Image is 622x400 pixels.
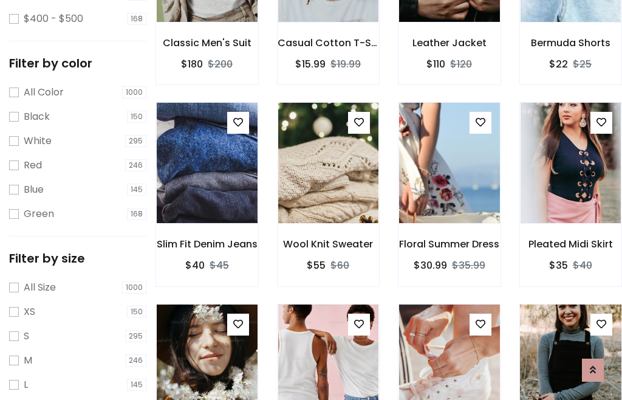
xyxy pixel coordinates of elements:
h6: Bermuda Shorts [520,37,622,49]
h6: Classic Men's Suit [156,37,258,49]
h6: Leather Jacket [398,37,501,49]
label: Red [24,158,42,173]
h6: $110 [426,58,445,70]
h5: Filter by color [9,56,146,71]
label: Blue [24,182,44,197]
h6: $35 [549,260,568,271]
label: Green [24,207,54,221]
span: 295 [125,330,146,342]
label: L [24,378,28,392]
h6: Pleated Midi Skirt [520,238,622,250]
label: All Color [24,85,64,100]
del: $200 [208,57,233,71]
h6: $15.99 [295,58,326,70]
span: 168 [127,208,146,220]
h6: $22 [549,58,568,70]
h6: Floral Summer Dress [398,238,501,250]
h6: $180 [181,58,203,70]
h6: Wool Knit Sweater [278,238,380,250]
h6: $30.99 [414,260,447,271]
del: $60 [330,258,349,272]
span: 150 [127,111,146,123]
span: 145 [127,184,146,196]
h5: Filter by size [9,251,146,266]
del: $19.99 [330,57,361,71]
del: $120 [450,57,472,71]
del: $40 [573,258,592,272]
h6: $40 [185,260,205,271]
label: $400 - $500 [24,12,83,26]
label: White [24,134,52,148]
h6: $55 [307,260,326,271]
label: XS [24,305,35,319]
span: 150 [127,306,146,318]
span: 246 [125,354,146,367]
span: 295 [125,135,146,147]
del: $45 [210,258,229,272]
h6: Casual Cotton T-Shirt [278,37,380,49]
label: M [24,353,32,368]
span: 1000 [122,281,146,294]
span: 168 [127,13,146,25]
h6: Slim Fit Denim Jeans [156,238,258,250]
label: All Size [24,280,56,295]
span: 145 [127,379,146,391]
label: S [24,329,29,343]
label: Black [24,109,50,124]
del: $35.99 [452,258,485,272]
span: 246 [125,159,146,171]
span: 1000 [122,86,146,98]
del: $25 [573,57,592,71]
